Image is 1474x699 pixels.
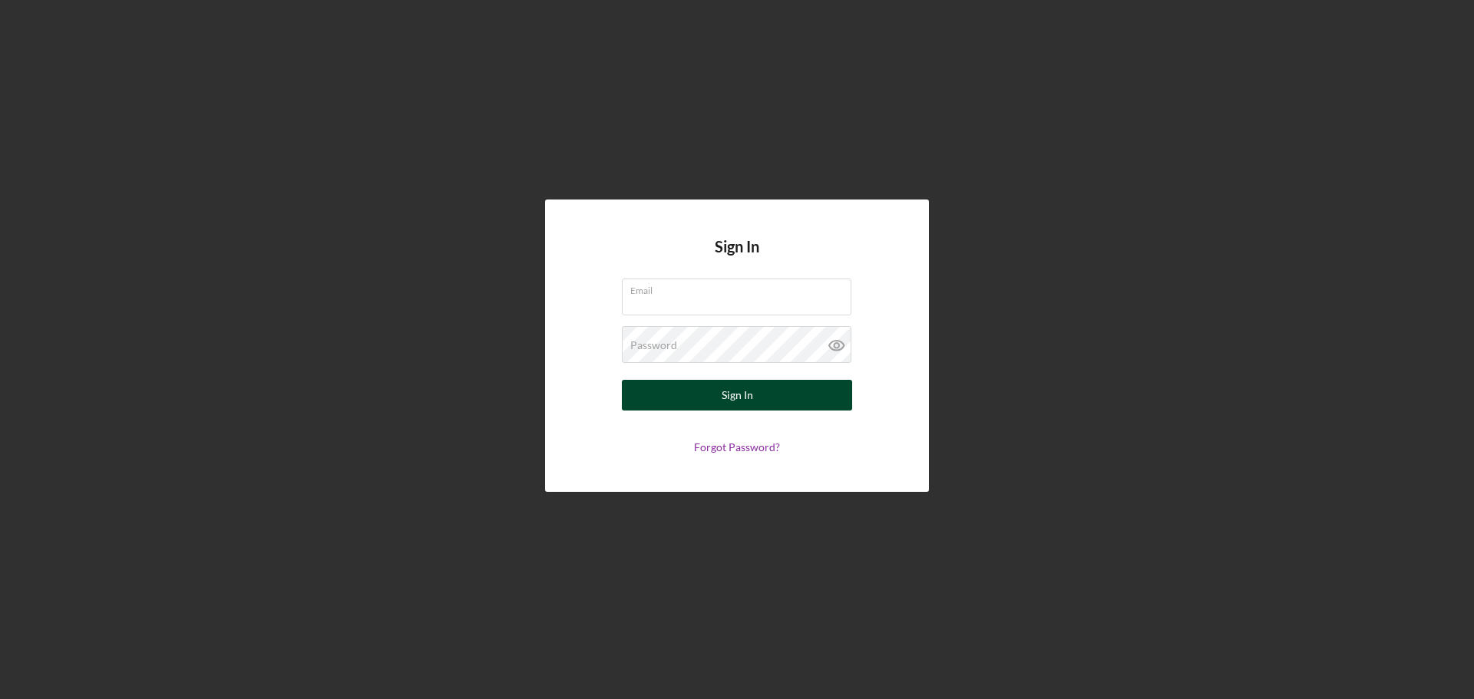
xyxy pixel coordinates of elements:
[722,380,753,410] div: Sign In
[630,339,677,351] label: Password
[694,440,780,453] a: Forgot Password?
[622,380,852,410] button: Sign In
[715,238,759,279] h4: Sign In
[630,279,851,296] label: Email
